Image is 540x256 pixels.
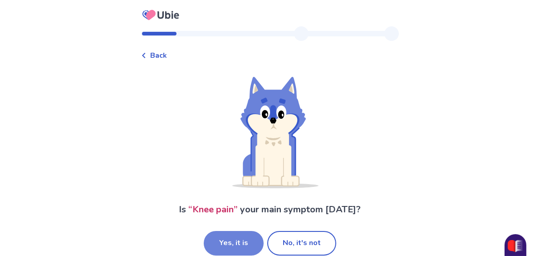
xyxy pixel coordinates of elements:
img: Shiba (Wondering) [222,75,319,188]
p: Is your main symptom [DATE]? [179,203,361,216]
span: Back [150,50,167,61]
button: Yes, it is [204,231,264,256]
span: “ Knee pain ” [189,203,238,216]
button: No, it's not [267,231,336,256]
